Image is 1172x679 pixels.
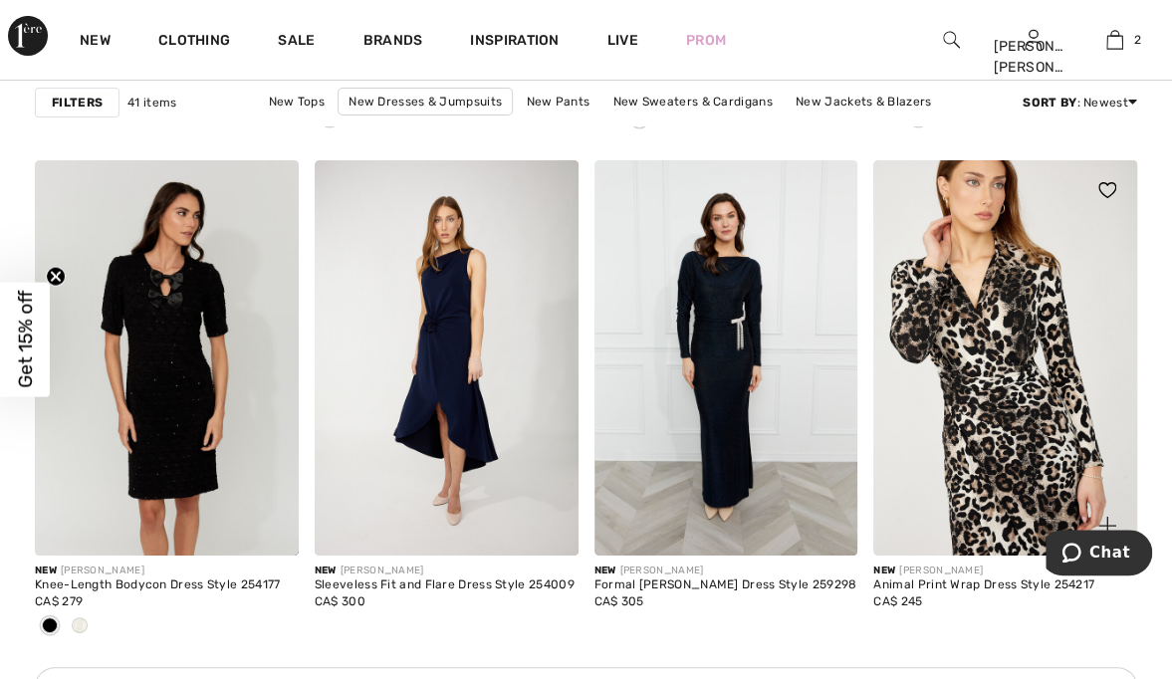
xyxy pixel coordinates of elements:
div: Formal [PERSON_NAME] Dress Style 259298 [594,578,858,592]
img: search the website [943,28,960,52]
span: New [594,565,616,576]
span: Inspiration [470,32,559,53]
div: [PERSON_NAME] [594,564,858,578]
img: Knee-Length Bodycon Dress Style 254177. Black [35,160,299,556]
div: [PERSON_NAME] [35,564,299,578]
img: 1ère Avenue [8,16,48,56]
span: New [873,565,895,576]
span: CA$ 279 [35,594,83,608]
strong: Filters [52,94,103,112]
span: New [35,565,57,576]
div: [PERSON_NAME] [315,564,579,578]
img: My Bag [1106,28,1123,52]
a: Sign In [1025,30,1042,49]
a: New [80,32,111,53]
a: Sale [278,32,315,53]
span: Get 15% off [14,291,37,388]
span: CA$ 300 [315,594,365,608]
a: Clothing [158,32,230,53]
a: New Pants [516,89,599,114]
span: New [315,565,337,576]
a: Brands [363,32,423,53]
img: plus_v2.svg [1098,517,1116,535]
a: New Outerwear [586,115,699,141]
strong: Sort By [1023,96,1076,110]
span: CA$ 245 [873,594,922,608]
div: Black [35,610,65,643]
iframe: Opens a widget where you can chat to one of our agents [1046,530,1152,579]
a: Prom [686,30,726,51]
a: 2 [1075,28,1155,52]
div: Knee-Length Bodycon Dress Style 254177 [35,578,299,592]
div: [PERSON_NAME] [PERSON_NAME] [993,36,1072,78]
div: [PERSON_NAME] [873,564,1137,578]
span: 41 items [127,94,176,112]
img: My Info [1025,28,1042,52]
a: New Jackets & Blazers [786,89,941,114]
a: Live [607,30,638,51]
img: heart_black_full.svg [1098,182,1116,198]
div: Winter White [65,610,95,643]
a: New Dresses & Jumpsuits [338,88,513,115]
img: Animal Print Wrap Dress Style 254217. Beige/Black [873,160,1137,556]
button: Close teaser [46,267,66,287]
div: Sleeveless Fit and Flare Dress Style 254009 [315,578,579,592]
div: Animal Print Wrap Dress Style 254217 [873,578,1137,592]
span: CA$ 305 [594,594,644,608]
img: Formal Maxi Sheath Dress Style 259298. Twilight [594,160,858,556]
img: Sleeveless Fit and Flare Dress Style 254009. Midnight [315,160,579,556]
span: 2 [1133,31,1140,49]
div: : Newest [1023,94,1137,112]
a: New Sweaters & Cardigans [602,89,782,114]
a: New Tops [258,89,334,114]
a: New Skirts [501,115,584,141]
